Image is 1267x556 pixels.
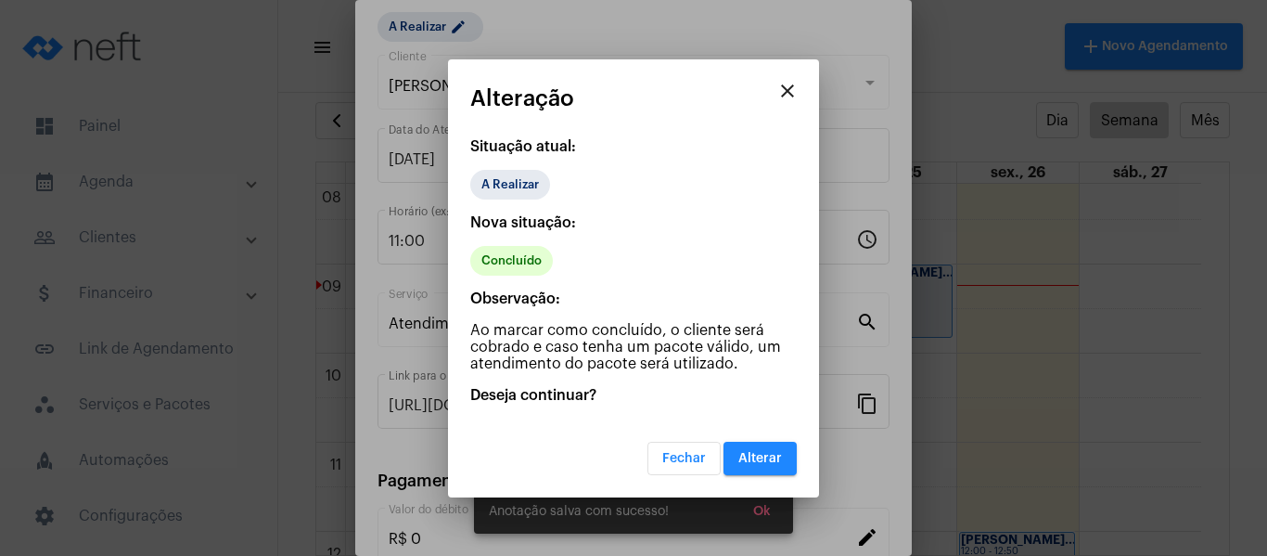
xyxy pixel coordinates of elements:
[723,442,797,475] button: Alterar
[470,214,797,231] p: Nova situação:
[470,322,797,372] p: Ao marcar como concluído, o cliente será cobrado e caso tenha um pacote válido, um atendimento do...
[470,246,553,276] mat-chip: Concluído
[470,291,797,307] p: Observação:
[470,138,797,155] p: Situação atual:
[647,442,721,475] button: Fechar
[738,452,782,465] span: Alterar
[662,452,706,465] span: Fechar
[776,80,799,102] mat-icon: close
[470,387,797,404] p: Deseja continuar?
[470,86,574,110] span: Alteração
[470,170,550,200] mat-chip: A Realizar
